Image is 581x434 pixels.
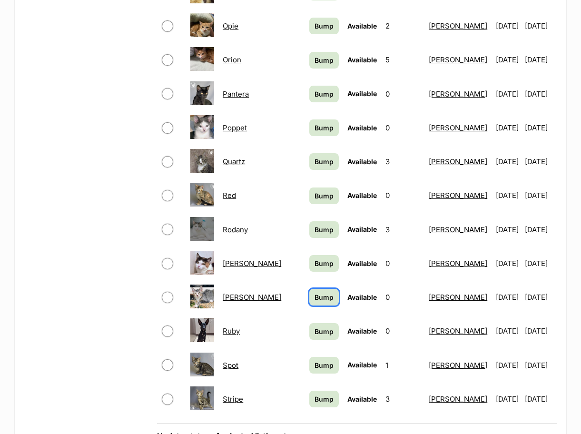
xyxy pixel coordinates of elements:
img: Red [190,183,214,207]
a: Stripe [223,395,243,404]
span: Bump [315,225,334,235]
a: Bump [309,357,339,374]
a: Quartz [223,157,245,166]
a: [PERSON_NAME] [429,55,487,64]
a: [PERSON_NAME] [429,123,487,132]
td: [DATE] [492,179,524,212]
td: [DATE] [525,179,556,212]
a: Bump [309,18,339,34]
span: Bump [315,360,334,370]
td: [DATE] [525,213,556,246]
span: Available [347,89,377,98]
a: Bump [309,391,339,407]
span: Available [347,395,377,403]
td: [DATE] [525,145,556,178]
a: Spot [223,361,238,370]
a: Bump [309,323,339,340]
span: Available [347,361,377,369]
td: 2 [382,10,424,42]
img: Stripe [190,386,214,410]
span: Bump [315,258,334,268]
td: [DATE] [492,315,524,347]
td: [DATE] [525,383,556,415]
td: [DATE] [525,78,556,110]
span: Available [347,158,377,166]
td: 0 [382,315,424,347]
span: Available [347,327,377,335]
td: 3 [382,383,424,415]
span: Bump [315,326,334,336]
a: Bump [309,52,339,69]
a: [PERSON_NAME] [429,157,487,166]
a: Pantera [223,89,249,99]
a: Bump [309,119,339,136]
span: Bump [315,191,334,201]
span: Available [347,22,377,30]
td: 0 [382,179,424,212]
a: Bump [309,153,339,170]
td: [DATE] [525,349,556,382]
a: [PERSON_NAME] [429,89,487,99]
td: 3 [382,145,424,178]
td: [DATE] [492,247,524,280]
td: [DATE] [525,315,556,347]
a: Bump [309,86,339,102]
a: Rodany [223,225,248,234]
td: [DATE] [492,213,524,246]
img: Orion [190,47,214,71]
span: Bump [315,89,334,99]
td: [DATE] [492,43,524,76]
a: Red [223,191,236,200]
img: Rodany [190,217,214,241]
td: 0 [382,247,424,280]
span: Bump [315,394,334,404]
span: Available [347,124,377,132]
td: [DATE] [525,247,556,280]
td: [DATE] [492,10,524,42]
span: Bump [315,21,334,31]
td: [DATE] [525,281,556,314]
td: [DATE] [492,78,524,110]
td: [DATE] [492,383,524,415]
img: Poppet [190,115,214,139]
img: Quartz [190,149,214,173]
a: [PERSON_NAME] [429,191,487,200]
a: [PERSON_NAME] [429,21,487,30]
td: 3 [382,213,424,246]
a: [PERSON_NAME] [429,395,487,404]
td: [DATE] [492,349,524,382]
a: Bump [309,255,339,272]
a: Opie [223,21,238,30]
td: [DATE] [492,145,524,178]
span: Available [347,191,377,199]
td: [DATE] [525,10,556,42]
span: Bump [315,123,334,133]
td: 0 [382,281,424,314]
a: [PERSON_NAME] [429,361,487,370]
td: [DATE] [525,111,556,144]
span: Available [347,293,377,301]
td: [DATE] [525,43,556,76]
a: [PERSON_NAME] [429,326,487,335]
a: Orion [223,55,241,64]
a: Bump [309,221,339,238]
td: 1 [382,349,424,382]
a: [PERSON_NAME] [223,293,281,302]
a: Bump [309,187,339,204]
a: Ruby [223,326,240,335]
span: Available [347,56,377,64]
a: [PERSON_NAME] [429,259,487,268]
td: 0 [382,111,424,144]
a: [PERSON_NAME] [223,259,281,268]
img: Pantera [190,81,214,105]
img: Opie [190,13,214,37]
a: Poppet [223,123,247,132]
td: 5 [382,43,424,76]
span: Bump [315,157,334,167]
span: Available [347,259,377,267]
td: [DATE] [492,111,524,144]
td: 0 [382,78,424,110]
a: [PERSON_NAME] [429,293,487,302]
span: Available [347,225,377,233]
a: Bump [309,289,339,306]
